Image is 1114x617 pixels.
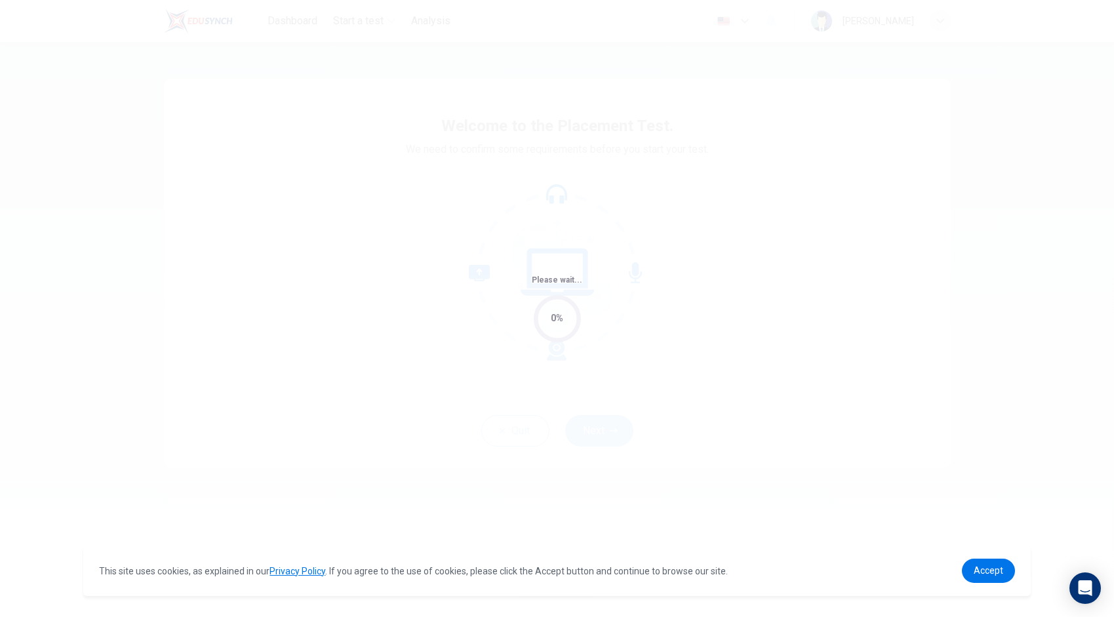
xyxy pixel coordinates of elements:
div: cookieconsent [83,546,1030,596]
a: Privacy Policy [269,566,325,576]
div: 0% [551,311,563,326]
span: This site uses cookies, as explained in our . If you agree to the use of cookies, please click th... [99,566,728,576]
div: Open Intercom Messenger [1069,572,1101,604]
span: Please wait... [532,275,582,285]
a: dismiss cookie message [962,559,1015,583]
span: Accept [974,565,1003,576]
